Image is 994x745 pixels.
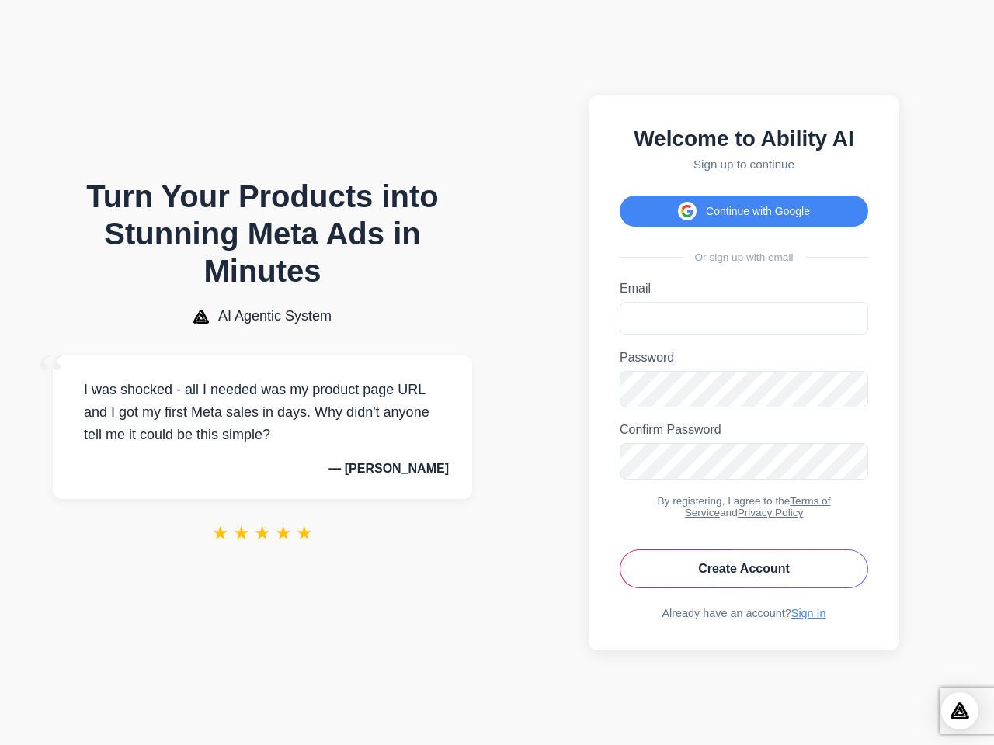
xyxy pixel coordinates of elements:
[620,495,868,518] div: By registering, I agree to the and
[941,692,978,729] div: Open Intercom Messenger
[791,607,826,619] a: Sign In
[275,522,292,544] span: ★
[620,282,868,296] label: Email
[76,462,449,476] p: — [PERSON_NAME]
[620,351,868,365] label: Password
[218,308,332,324] span: AI Agentic System
[685,495,831,518] a: Terms of Service
[620,549,868,588] button: Create Account
[76,379,449,445] p: I was shocked - all I needed was my product page URL and I got my first Meta sales in days. Why d...
[620,251,868,263] div: Or sign up with email
[233,522,250,544] span: ★
[738,507,804,518] a: Privacy Policy
[620,126,868,151] h2: Welcome to Ability AI
[193,310,209,324] img: AI Agentic System Logo
[254,522,271,544] span: ★
[296,522,313,544] span: ★
[620,158,868,171] p: Sign up to continue
[53,178,472,289] h1: Turn Your Products into Stunning Meta Ads in Minutes
[37,340,65,411] span: “
[620,423,868,437] label: Confirm Password
[620,196,868,227] button: Continue with Google
[620,607,868,619] div: Already have an account?
[212,522,229,544] span: ★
